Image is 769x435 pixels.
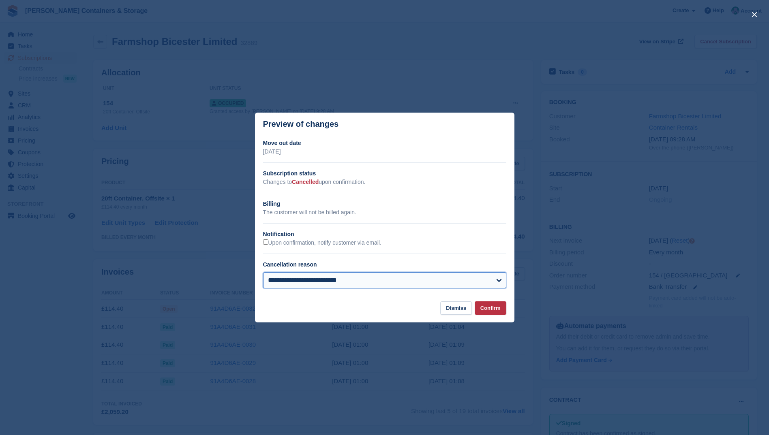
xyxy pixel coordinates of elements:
p: Changes to upon confirmation. [263,178,506,186]
input: Upon confirmation, notify customer via email. [263,239,268,245]
label: Cancellation reason [263,261,317,268]
span: Cancelled [292,179,319,185]
p: [DATE] [263,147,506,156]
h2: Subscription status [263,169,506,178]
label: Upon confirmation, notify customer via email. [263,239,381,247]
h2: Notification [263,230,506,239]
h2: Billing [263,200,506,208]
p: The customer will not be billed again. [263,208,506,217]
p: Preview of changes [263,119,339,129]
button: Confirm [475,301,506,315]
h2: Move out date [263,139,506,147]
button: close [748,8,761,21]
button: Dismiss [440,301,472,315]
